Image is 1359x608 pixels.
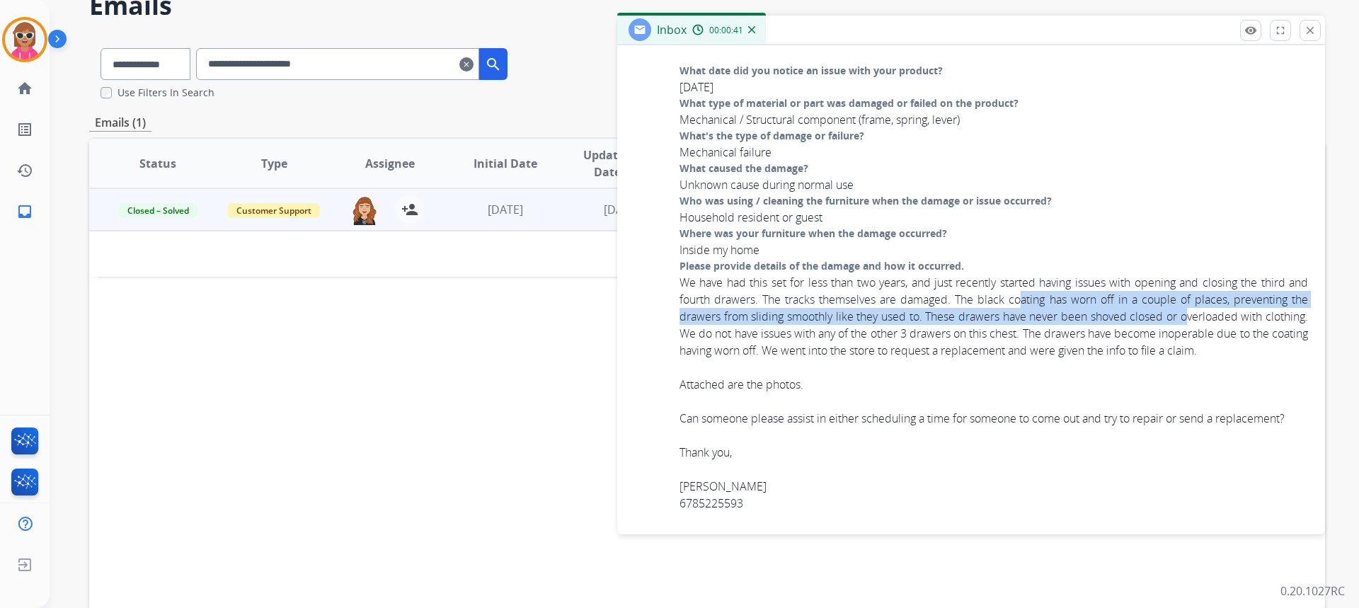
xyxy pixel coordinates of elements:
mat-icon: list_alt [16,121,33,138]
div: What's the type of damage or failure? [679,128,1308,144]
div: Thank you, [679,444,1308,461]
div: [DATE] [679,79,1308,96]
span: Initial Date [474,155,537,172]
div: Please provide details of the damage and how it occurred. [679,258,1308,274]
span: Customer Support [228,203,320,218]
span: Assignee [365,155,415,172]
div: Unknown cause during normal use [679,176,1308,193]
mat-icon: fullscreen [1274,24,1287,37]
div: [PERSON_NAME] [679,478,1308,495]
div: What date did you notice an issue with your product? [679,63,1308,79]
div: Attached are the photos. [679,376,1308,393]
div: What caused the damage? [679,161,1308,176]
div: Where was your furniture when the damage occurred? [679,226,1308,241]
mat-icon: remove_red_eye [1244,24,1257,37]
div: Can someone please assist in either scheduling a time for someone to come out and try to repair o... [679,410,1308,427]
mat-icon: inbox [16,203,33,220]
span: Updated Date [575,147,640,180]
span: Closed – Solved [119,203,197,218]
div: Inside my home [679,241,1308,258]
img: agent-avatar [350,195,379,225]
span: Status [139,155,176,172]
div: Mechanical failure [679,144,1308,161]
div: Mechanical / Structural component (frame, spring, lever) [679,111,1308,128]
span: [DATE] [488,202,523,217]
mat-icon: home [16,80,33,97]
div: What type of material or part was damaged or failed on the product? [679,96,1308,111]
p: 0.20.1027RC [1280,583,1345,600]
img: avatar [5,20,45,59]
span: Inbox [657,22,687,38]
span: 00:00:41 [709,25,743,36]
mat-icon: close [1304,24,1317,37]
div: We have had this set for less than two years, and just recently started having issues with openin... [679,274,1308,359]
div: 6785225593 [679,495,1308,512]
span: Type [261,155,287,172]
div: Who was using / cleaning the furniture when the damage or issue occurred? [679,193,1308,209]
label: Use Filters In Search [117,86,214,100]
mat-icon: search [485,56,502,73]
p: Emails (1) [89,114,151,132]
span: [DATE] [604,202,639,217]
mat-icon: history [16,162,33,179]
mat-icon: person_add [401,201,418,218]
mat-icon: clear [459,56,474,73]
div: Household resident or guest [679,209,1308,226]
